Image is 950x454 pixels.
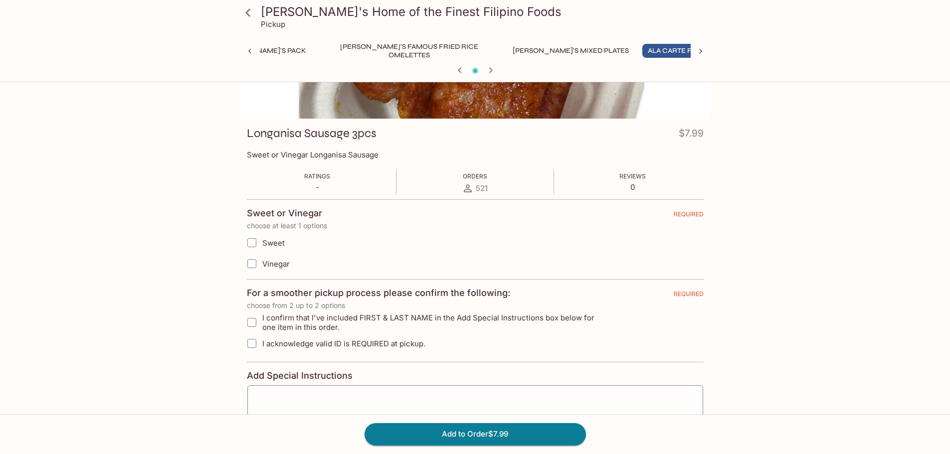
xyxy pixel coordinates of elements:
[247,222,704,230] p: choose at least 1 options
[262,238,285,248] span: Sweet
[674,210,704,222] span: REQUIRED
[262,259,290,269] span: Vinegar
[619,182,646,192] p: 0
[320,44,499,58] button: [PERSON_NAME]'s Famous Fried Rice Omelettes
[674,290,704,302] span: REQUIRED
[247,288,510,299] h4: For a smoother pickup process please confirm the following:
[262,313,608,332] span: I confirm that I've included FIRST & LAST NAME in the Add Special Instructions box below for one ...
[261,19,285,29] p: Pickup
[507,44,634,58] button: [PERSON_NAME]'s Mixed Plates
[261,4,707,19] h3: [PERSON_NAME]'s Home of the Finest Filipino Foods
[247,208,322,219] h4: Sweet or Vinegar
[247,370,704,381] h4: Add Special Instructions
[679,126,704,145] h4: $7.99
[262,339,425,348] span: I acknowledge valid ID is REQUIRED at pickup.
[304,172,330,180] span: Ratings
[247,126,377,141] h3: Longanisa Sausage 3pcs
[247,150,704,159] p: Sweet or Vinegar Longanisa Sausage
[619,172,646,180] span: Reviews
[214,44,312,58] button: [PERSON_NAME]'s Pack
[463,172,487,180] span: Orders
[365,423,586,445] button: Add to Order$7.99
[304,182,330,192] p: -
[476,183,488,193] span: 521
[642,44,784,58] button: Ala Carte Favorite Filipino Dishes
[247,302,704,309] p: choose from 2 up to 2 options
